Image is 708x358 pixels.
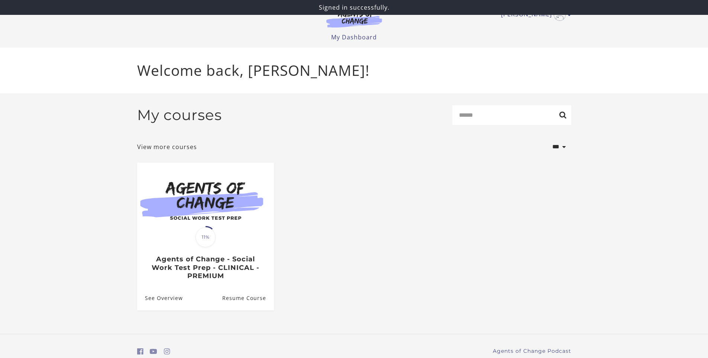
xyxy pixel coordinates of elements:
[137,142,197,151] a: View more courses
[501,9,568,21] a: Toggle menu
[145,255,266,280] h3: Agents of Change - Social Work Test Prep - CLINICAL - PREMIUM
[3,3,705,12] p: Signed in successfully.
[319,10,390,28] img: Agents of Change Logo
[164,348,170,355] i: https://www.instagram.com/agentsofchangeprep/ (Open in a new window)
[137,106,222,124] h2: My courses
[195,227,216,247] span: 11%
[493,347,571,355] a: Agents of Change Podcast
[222,286,274,310] a: Agents of Change - Social Work Test Prep - CLINICAL - PREMIUM: Resume Course
[137,348,143,355] i: https://www.facebook.com/groups/aswbtestprep (Open in a new window)
[150,346,157,357] a: https://www.youtube.com/c/AgentsofChangeTestPrepbyMeaganMitchell (Open in a new window)
[331,33,377,41] a: My Dashboard
[137,346,143,357] a: https://www.facebook.com/groups/aswbtestprep (Open in a new window)
[137,59,571,81] p: Welcome back, [PERSON_NAME]!
[150,348,157,355] i: https://www.youtube.com/c/AgentsofChangeTestPrepbyMeaganMitchell (Open in a new window)
[164,346,170,357] a: https://www.instagram.com/agentsofchangeprep/ (Open in a new window)
[137,286,183,310] a: Agents of Change - Social Work Test Prep - CLINICAL - PREMIUM: See Overview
